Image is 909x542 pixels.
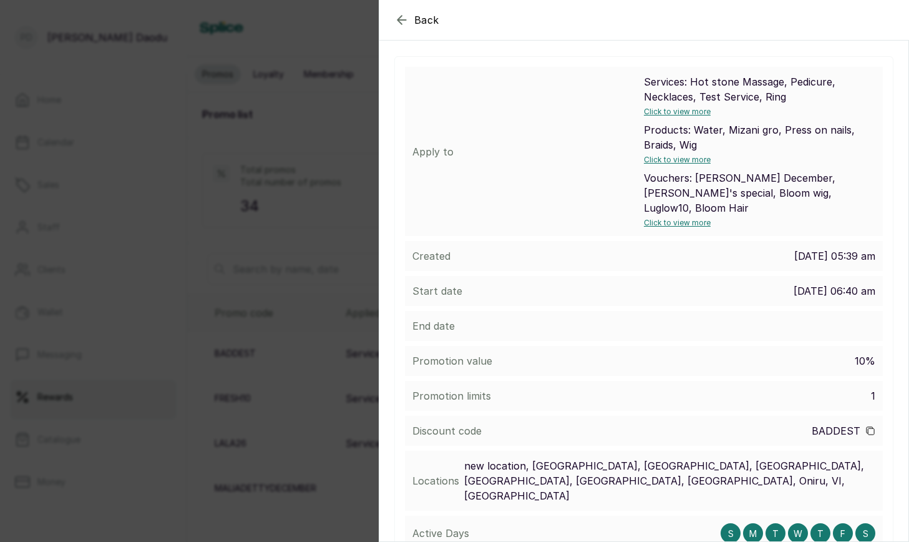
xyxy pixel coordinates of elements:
[412,353,492,368] p: Promotion value
[644,122,875,152] p: Water, Mizani gro, Press on nails, Braids, Wig
[412,283,462,298] p: Start date
[644,170,875,215] p: [PERSON_NAME] December, [PERSON_NAME]'s special, Bloom wig, Luglow10, Bloom Hair
[644,74,875,104] p: Hot stone Massage, Pedicure, Necklaces, Test Service, Ring
[644,218,711,227] span: Click to view more
[412,473,459,488] p: Locations
[644,124,691,136] span: Products:
[412,318,455,333] p: End date
[414,12,439,27] span: Back
[412,526,469,541] p: Active Days
[412,388,491,403] p: Promotion limits
[794,283,875,298] p: [DATE] 06:40 am
[644,107,711,116] span: Click to view more
[394,12,439,27] button: Back
[644,172,692,184] span: Vouchers:
[412,423,482,438] p: Discount code
[644,76,687,88] span: Services:
[812,423,860,438] p: baddest
[644,155,711,164] span: Click to view more
[412,249,450,264] p: Created
[464,458,875,503] p: new location, [GEOGRAPHIC_DATA], [GEOGRAPHIC_DATA], [GEOGRAPHIC_DATA], [GEOGRAPHIC_DATA], [GEOGRA...
[412,144,454,159] p: Apply to
[871,388,875,403] p: 1
[855,353,875,368] p: 10%
[794,249,875,264] p: [DATE] 05:39 am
